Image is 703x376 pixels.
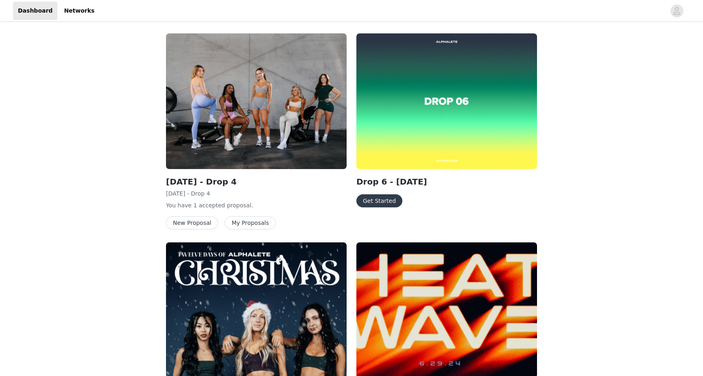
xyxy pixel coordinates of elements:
button: New Proposal [166,216,218,229]
img: Alphalete Retail [166,33,347,169]
a: Dashboard [13,2,57,20]
p: You have 1 accepted proposal . [166,201,347,210]
div: avatar [673,4,681,18]
button: Get Started [356,194,402,207]
h2: Drop 6 - [DATE] [356,176,537,188]
a: Networks [59,2,99,20]
img: Alphalete Retail [356,33,537,169]
p: [DATE] - Drop 4 [166,189,347,198]
button: My Proposals [225,216,276,229]
h2: [DATE] - Drop 4 [166,176,347,188]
